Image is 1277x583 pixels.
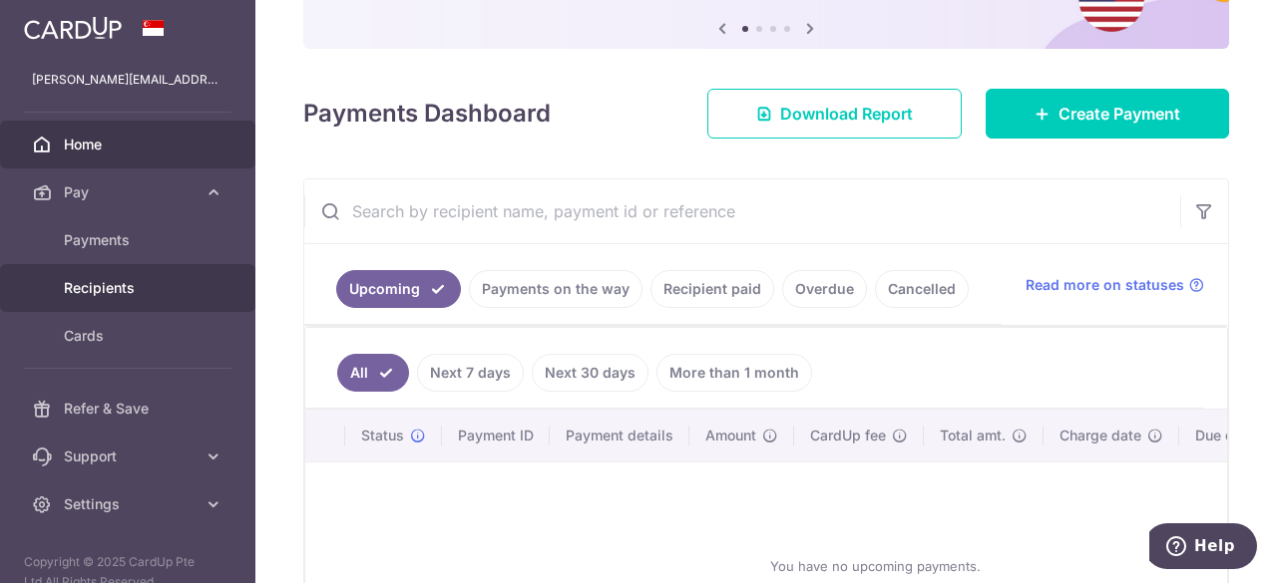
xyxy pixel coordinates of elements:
[1059,102,1180,126] span: Create Payment
[940,426,1006,445] span: Total amt.
[337,354,409,392] a: All
[1149,523,1257,573] iframe: Opens a widget where you can find more information
[1026,275,1204,295] a: Read more on statuses
[64,446,196,466] span: Support
[24,16,122,40] img: CardUp
[1060,426,1141,445] span: Charge date
[550,410,689,461] th: Payment details
[810,426,886,445] span: CardUp fee
[707,89,962,139] a: Download Report
[417,354,524,392] a: Next 7 days
[986,89,1229,139] a: Create Payment
[656,354,812,392] a: More than 1 month
[780,102,913,126] span: Download Report
[64,135,196,154] span: Home
[32,70,223,90] p: [PERSON_NAME][EMAIL_ADDRESS][DOMAIN_NAME]
[64,399,196,419] span: Refer & Save
[304,179,1180,243] input: Search by recipient name, payment id or reference
[1026,275,1184,295] span: Read more on statuses
[532,354,648,392] a: Next 30 days
[705,426,756,445] span: Amount
[64,182,196,202] span: Pay
[875,270,969,308] a: Cancelled
[64,326,196,346] span: Cards
[64,230,196,250] span: Payments
[361,426,404,445] span: Status
[303,96,551,132] h4: Payments Dashboard
[64,278,196,298] span: Recipients
[469,270,642,308] a: Payments on the way
[442,410,550,461] th: Payment ID
[650,270,774,308] a: Recipient paid
[1195,426,1255,445] span: Due date
[64,494,196,514] span: Settings
[336,270,461,308] a: Upcoming
[782,270,867,308] a: Overdue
